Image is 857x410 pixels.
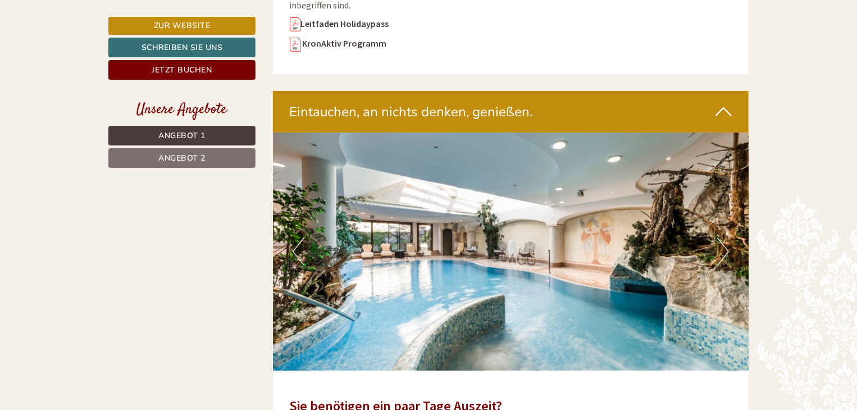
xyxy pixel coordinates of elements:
button: Senden [375,296,443,316]
span: Angebot 2 [158,153,206,163]
a: Jetzt buchen [108,60,256,80]
span: Angebot 1 [158,130,206,141]
a: KronAktiv Programm [303,38,387,49]
button: Previous [293,238,304,266]
a: Schreiben Sie uns [108,38,256,57]
div: [GEOGRAPHIC_DATA] [17,33,173,42]
div: [DATE] [201,8,241,28]
div: Guten Tag, wie können wir Ihnen helfen? [8,30,179,65]
div: Eintauchen, an nichts denken, genießen. [273,91,749,133]
div: Unsere Angebote [108,99,256,120]
button: Next [717,238,729,266]
small: 13:07 [17,54,173,62]
a: Leitfaden Holidaypass [290,18,389,29]
a: Zur Website [108,17,256,35]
